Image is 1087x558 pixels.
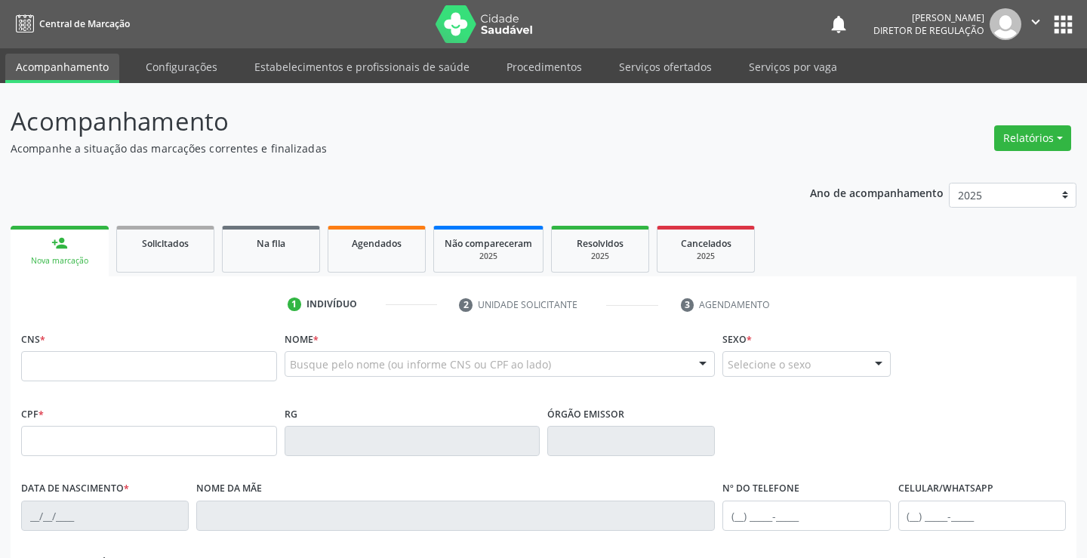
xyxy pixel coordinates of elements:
[738,54,848,80] a: Serviços por vaga
[39,17,130,30] span: Central de Marcação
[21,477,129,501] label: Data de nascimento
[51,235,68,251] div: person_add
[285,402,297,426] label: RG
[1050,11,1076,38] button: apps
[577,237,624,250] span: Resolvidos
[445,237,532,250] span: Não compareceram
[728,356,811,372] span: Selecione o sexo
[21,501,189,531] input: __/__/____
[11,11,130,36] a: Central de Marcação
[873,24,984,37] span: Diretor de regulação
[828,14,849,35] button: notifications
[681,237,731,250] span: Cancelados
[722,477,799,501] label: Nº do Telefone
[608,54,722,80] a: Serviços ofertados
[21,328,45,351] label: CNS
[257,237,285,250] span: Na fila
[496,54,593,80] a: Procedimentos
[21,255,98,267] div: Nova marcação
[810,183,944,202] p: Ano de acompanhamento
[722,328,752,351] label: Sexo
[285,328,319,351] label: Nome
[994,125,1071,151] button: Relatórios
[1027,14,1044,30] i: 
[898,501,1066,531] input: (__) _____-_____
[562,251,638,262] div: 2025
[898,477,993,501] label: Celular/WhatsApp
[11,140,756,156] p: Acompanhe a situação das marcações correntes e finalizadas
[722,501,890,531] input: (__) _____-_____
[142,237,189,250] span: Solicitados
[668,251,744,262] div: 2025
[288,297,301,311] div: 1
[196,477,262,501] label: Nome da mãe
[873,11,984,24] div: [PERSON_NAME]
[11,103,756,140] p: Acompanhamento
[990,8,1021,40] img: img
[547,402,624,426] label: Órgão emissor
[244,54,480,80] a: Estabelecimentos e profissionais de saúde
[1021,8,1050,40] button: 
[306,297,357,311] div: Indivíduo
[135,54,228,80] a: Configurações
[21,402,44,426] label: CPF
[290,356,551,372] span: Busque pelo nome (ou informe CNS ou CPF ao lado)
[352,237,402,250] span: Agendados
[445,251,532,262] div: 2025
[5,54,119,83] a: Acompanhamento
